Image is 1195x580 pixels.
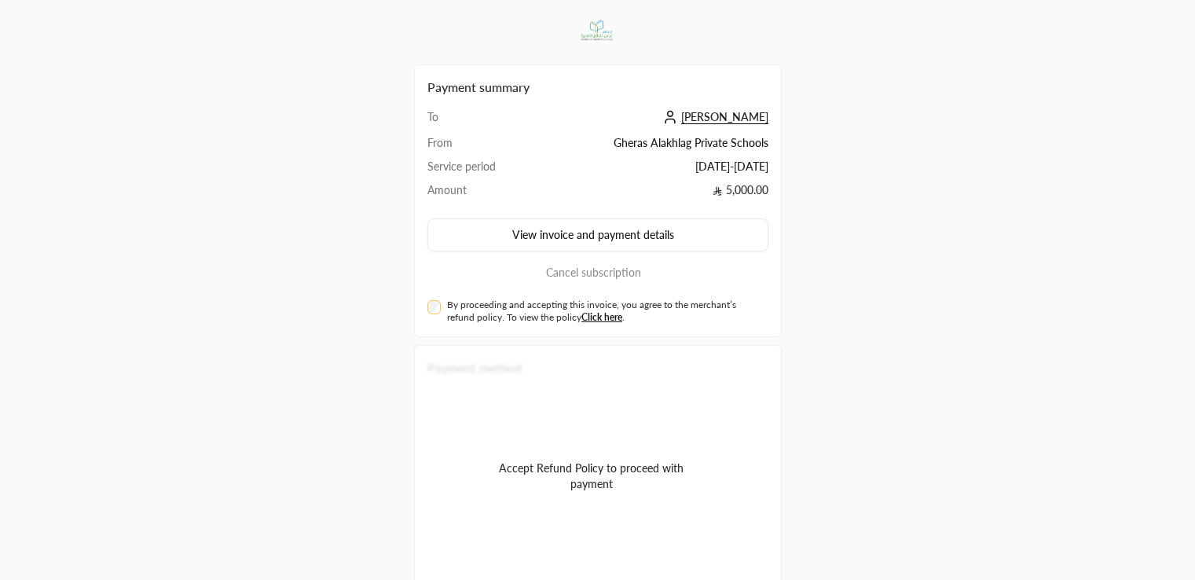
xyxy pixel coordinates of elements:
[681,110,768,124] span: [PERSON_NAME]
[531,159,768,182] td: [DATE] - [DATE]
[427,218,768,251] button: View invoice and payment details
[531,135,768,159] td: Gheras Alakhlag Private Schools
[581,311,622,323] a: Click here
[427,135,532,159] td: From
[427,78,768,97] h2: Payment summary
[427,159,532,182] td: Service period
[659,110,768,123] a: [PERSON_NAME]
[481,461,702,492] span: Accept Refund Policy to proceed with payment
[427,109,532,135] td: To
[531,182,768,206] td: 5,000.00
[572,9,623,52] img: Company Logo
[447,299,761,324] label: By proceeding and accepting this invoice, you agree to the merchant’s refund policy. To view the ...
[427,182,532,206] td: Amount
[427,264,768,281] button: Cancel subscription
